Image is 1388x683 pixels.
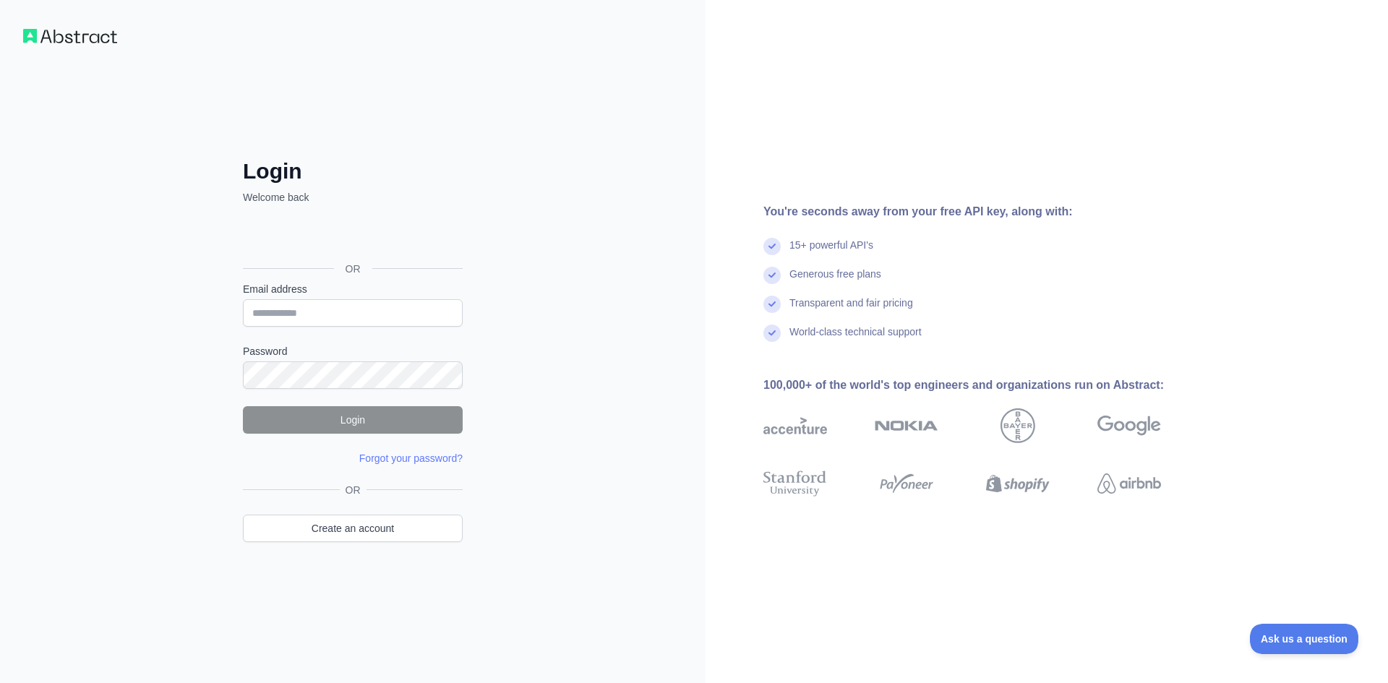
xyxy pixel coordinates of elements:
img: stanford university [763,468,827,499]
a: Forgot your password? [359,452,463,464]
img: check mark [763,267,781,284]
div: Generous free plans [789,267,881,296]
span: OR [340,483,367,497]
button: Login [243,406,463,434]
a: Create an account [243,515,463,542]
img: payoneer [875,468,938,499]
img: google [1097,408,1161,443]
label: Email address [243,282,463,296]
img: airbnb [1097,468,1161,499]
img: bayer [1001,408,1035,443]
img: check mark [763,325,781,342]
iframe: Sign in with Google Button [236,220,467,252]
img: accenture [763,408,827,443]
img: Workflow [23,29,117,43]
div: World-class technical support [789,325,922,353]
iframe: Toggle Customer Support [1250,624,1359,654]
img: check mark [763,296,781,313]
label: Password [243,344,463,358]
div: You're seconds away from your free API key, along with: [763,203,1207,220]
h2: Login [243,158,463,184]
img: check mark [763,238,781,255]
img: shopify [986,468,1050,499]
div: 100,000+ of the world's top engineers and organizations run on Abstract: [763,377,1207,394]
div: Transparent and fair pricing [789,296,913,325]
div: 15+ powerful API's [789,238,873,267]
p: Welcome back [243,190,463,205]
span: OR [334,262,372,276]
img: nokia [875,408,938,443]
